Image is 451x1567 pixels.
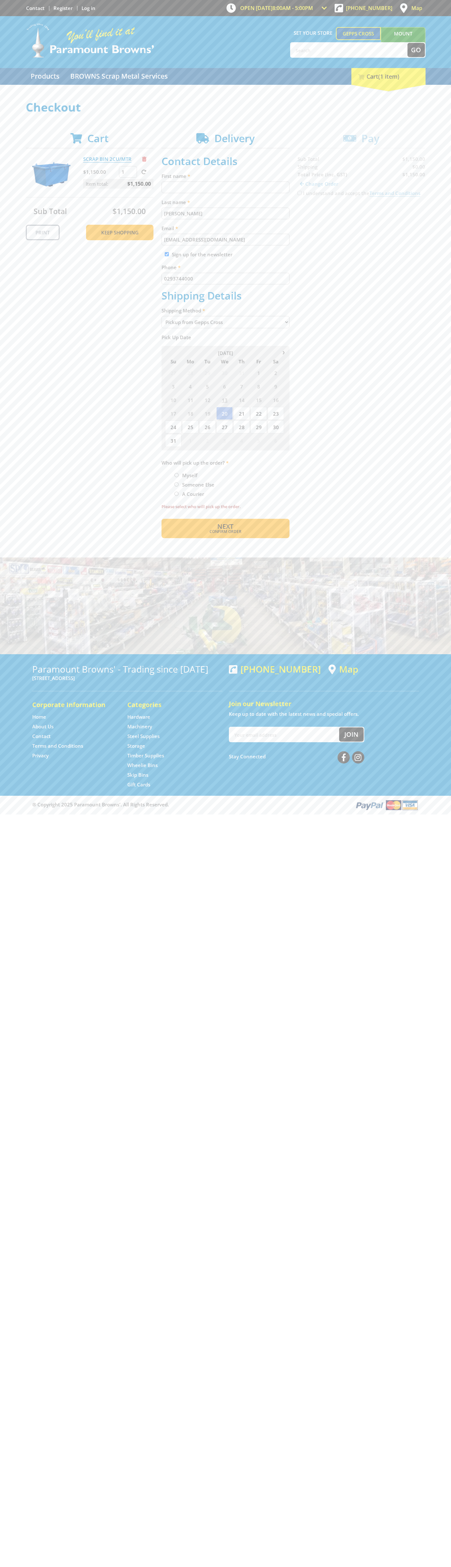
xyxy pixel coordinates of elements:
span: (1 item) [378,73,399,80]
span: 4 [233,434,250,447]
img: PayPal, Mastercard, Visa accepted [355,799,419,811]
a: Mount [PERSON_NAME] [381,27,426,52]
span: 15 [250,393,267,406]
span: OPEN [DATE] [240,5,313,12]
a: Keep Shopping [86,225,153,240]
span: Cart [87,131,109,145]
h5: Join our Newsletter [229,699,419,708]
label: Myself [180,470,200,481]
span: 3 [165,380,181,393]
p: Keep up to date with the latest news and special offers. [229,710,419,718]
span: 5 [250,434,267,447]
span: 31 [165,434,181,447]
span: 6 [216,380,233,393]
span: 2 [268,366,284,379]
p: [STREET_ADDRESS] [32,674,222,682]
a: Go to the About Us page [32,723,54,730]
span: 8 [250,380,267,393]
h3: Paramount Browns' - Trading since [DATE] [32,664,222,674]
button: Join [339,727,364,742]
a: Go to the Gift Cards page [127,781,150,788]
span: 7 [233,380,250,393]
input: Please enter your email address. [162,234,289,245]
input: Search [291,43,407,57]
p: $1,150.00 [83,168,118,176]
label: Shipping Method [162,307,289,314]
span: Th [233,357,250,366]
span: 25 [182,420,199,433]
div: [PHONE_NUMBER] [229,664,321,674]
a: Go to the Terms and Conditions page [32,743,83,749]
span: Set your store [290,27,336,39]
span: 5 [199,380,216,393]
a: View a map of Gepps Cross location [328,664,358,675]
a: SCRAP BIN 2CU/MTR [83,156,132,163]
span: 3 [216,434,233,447]
span: 14 [233,393,250,406]
input: Please select who will pick up the order. [174,492,179,496]
h1: Checkout [26,101,426,114]
label: A Courier [180,488,206,499]
span: Delivery [214,131,255,145]
span: 28 [233,420,250,433]
span: 9 [268,380,284,393]
span: 19 [199,407,216,420]
span: 10 [165,393,181,406]
span: 1 [182,434,199,447]
h2: Shipping Details [162,290,289,302]
a: Print [26,225,60,240]
a: Go to the BROWNS Scrap Metal Services page [65,68,172,85]
span: Su [165,357,181,366]
span: [DATE] [218,350,233,356]
span: $1,150.00 [113,206,146,216]
span: 20 [216,407,233,420]
label: Please select who will pick up the order. [162,503,289,510]
span: 2 [199,434,216,447]
a: Go to the Machinery page [127,723,152,730]
span: Tu [199,357,216,366]
span: 29 [250,420,267,433]
img: SCRAP BIN 2CU/MTR [32,155,71,194]
span: 12 [199,393,216,406]
a: Go to the Hardware page [127,714,150,720]
label: Last name [162,198,289,206]
a: Go to the Privacy page [32,752,49,759]
h5: Categories [127,700,210,709]
input: Please select who will pick up the order. [174,473,179,477]
span: 26 [199,420,216,433]
div: ® Copyright 2025 Paramount Browns'. All Rights Reserved. [26,799,426,811]
span: 18 [182,407,199,420]
a: Go to the Contact page [32,733,51,740]
span: Sa [268,357,284,366]
a: Go to the registration page [54,5,73,11]
span: 27 [165,366,181,379]
a: Go to the Skip Bins page [127,772,148,778]
label: Sign up for the newsletter [172,251,232,258]
a: Go to the Timber Supplies page [127,752,164,759]
label: Someone Else [180,479,217,490]
a: Remove from cart [142,156,146,162]
span: 1 [250,366,267,379]
span: 17 [165,407,181,420]
span: 30 [268,420,284,433]
h5: Corporate Information [32,700,114,709]
span: 6 [268,434,284,447]
span: 4 [182,380,199,393]
img: Paramount Browns' [26,23,155,58]
span: Confirm order [175,530,276,534]
span: $1,150.00 [127,179,151,189]
a: Go to the Home page [32,714,46,720]
span: 11 [182,393,199,406]
span: 23 [268,407,284,420]
span: 24 [165,420,181,433]
span: 30 [216,366,233,379]
a: Go to the Steel Supplies page [127,733,160,740]
span: 13 [216,393,233,406]
div: Cart [351,68,426,85]
p: Item total: [83,179,153,189]
span: Sub Total [34,206,67,216]
label: Phone [162,263,289,271]
a: Go to the Wheelie Bins page [127,762,158,769]
button: Go [407,43,425,57]
a: Go to the Products page [26,68,64,85]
